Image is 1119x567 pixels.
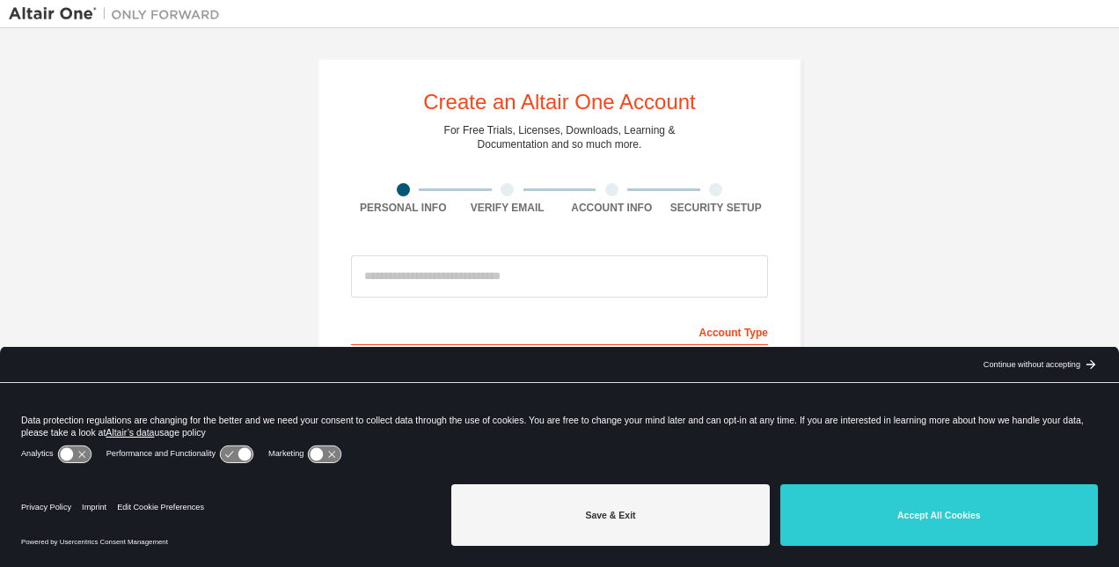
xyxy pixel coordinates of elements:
img: Altair One [9,5,229,23]
div: Personal Info [351,201,456,215]
div: Create an Altair One Account [423,92,696,113]
div: For Free Trials, Licenses, Downloads, Learning & Documentation and so much more. [444,123,676,151]
div: Verify Email [456,201,560,215]
div: Security Setup [664,201,769,215]
div: Account Type [351,317,768,345]
div: Account Info [559,201,664,215]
